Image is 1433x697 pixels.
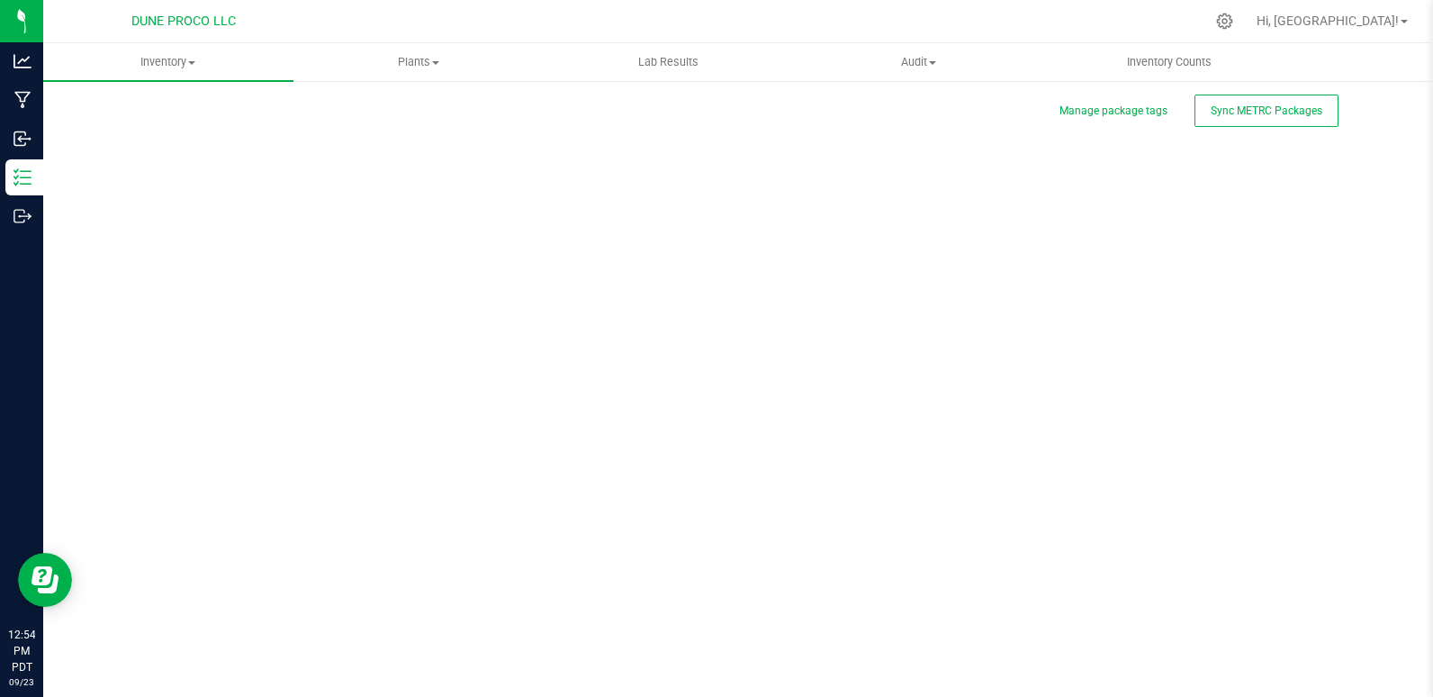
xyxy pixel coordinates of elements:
[794,43,1044,81] a: Audit
[14,52,32,70] inline-svg: Analytics
[294,54,543,70] span: Plants
[1044,43,1294,81] a: Inventory Counts
[18,553,72,607] iframe: Resource center
[795,54,1043,70] span: Audit
[43,43,293,81] a: Inventory
[1194,95,1338,127] button: Sync METRC Packages
[8,675,35,689] p: 09/23
[1103,54,1236,70] span: Inventory Counts
[8,627,35,675] p: 12:54 PM PDT
[14,91,32,109] inline-svg: Manufacturing
[1059,104,1167,119] button: Manage package tags
[544,43,794,81] a: Lab Results
[43,54,293,70] span: Inventory
[293,43,544,81] a: Plants
[14,207,32,225] inline-svg: Outbound
[131,14,236,29] span: DUNE PROCO LLC
[14,130,32,148] inline-svg: Inbound
[1257,14,1399,28] span: Hi, [GEOGRAPHIC_DATA]!
[1213,13,1236,30] div: Manage settings
[614,54,723,70] span: Lab Results
[1211,104,1322,117] span: Sync METRC Packages
[14,168,32,186] inline-svg: Inventory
